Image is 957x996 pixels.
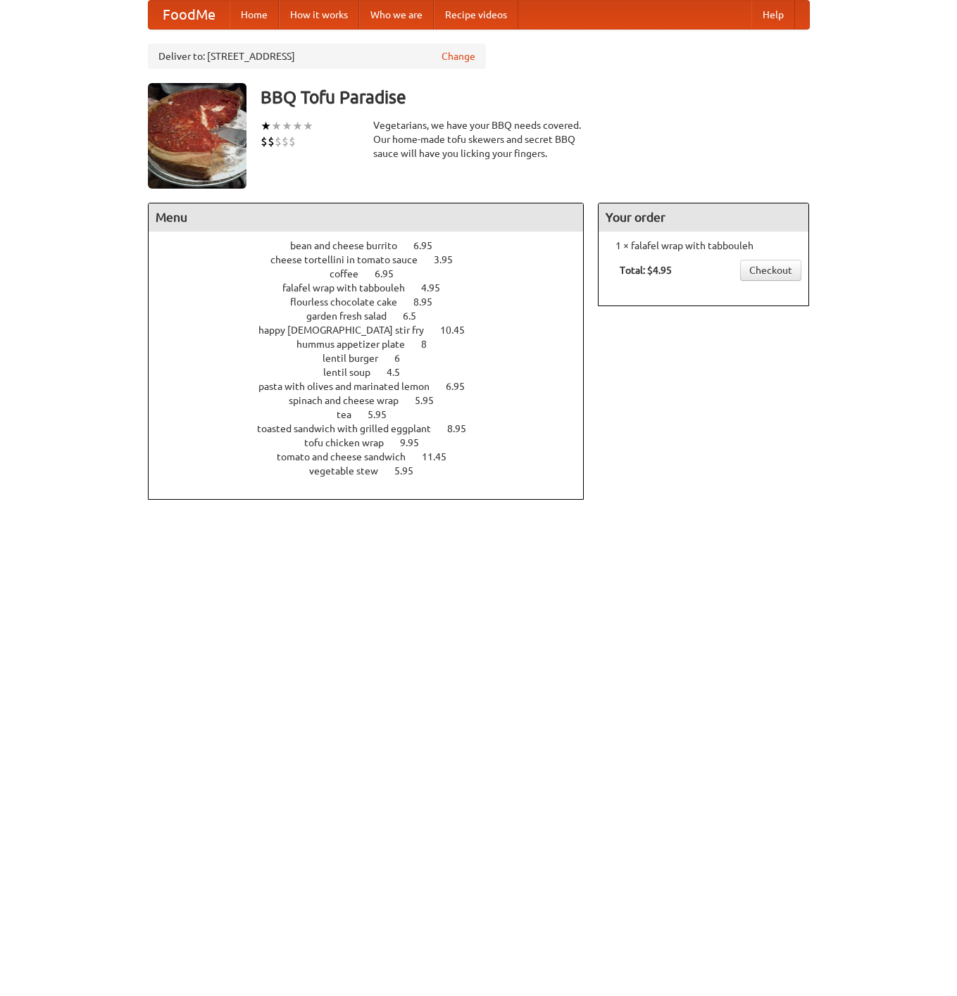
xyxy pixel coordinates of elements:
[304,437,445,448] a: tofu chicken wrap 9.95
[261,134,268,149] li: $
[289,395,413,406] span: spinach and cheese wrap
[149,1,230,29] a: FoodMe
[306,310,442,322] a: garden fresh salad 6.5
[368,409,401,420] span: 5.95
[258,324,438,336] span: happy [DEMOGRAPHIC_DATA] stir fry
[337,409,365,420] span: tea
[751,1,795,29] a: Help
[270,254,479,265] a: cheese tortellini in tomato sauce 3.95
[413,296,446,308] span: 8.95
[447,423,480,434] span: 8.95
[258,381,491,392] a: pasta with olives and marinated lemon 6.95
[271,118,282,134] li: ★
[230,1,279,29] a: Home
[148,83,246,189] img: angular.jpg
[434,254,467,265] span: 3.95
[323,353,392,364] span: lentil burger
[337,409,413,420] a: tea 5.95
[446,381,479,392] span: 6.95
[290,296,458,308] a: flourless chocolate cake 8.95
[394,353,414,364] span: 6
[740,260,801,281] a: Checkout
[330,268,420,279] a: coffee 6.95
[400,437,433,448] span: 9.95
[375,268,408,279] span: 6.95
[261,83,810,111] h3: BBQ Tofu Paradise
[149,203,584,232] h4: Menu
[394,465,427,477] span: 5.95
[257,423,445,434] span: toasted sandwich with grilled eggplant
[289,395,460,406] a: spinach and cheese wrap 5.95
[415,395,448,406] span: 5.95
[148,44,486,69] div: Deliver to: [STREET_ADDRESS]
[277,451,473,462] a: tomato and cheese sandwich 11.45
[268,134,275,149] li: $
[275,134,282,149] li: $
[290,296,411,308] span: flourless chocolate cake
[323,353,426,364] a: lentil burger 6
[282,134,289,149] li: $
[282,282,419,294] span: falafel wrap with tabbouleh
[306,310,401,322] span: garden fresh salad
[296,339,453,350] a: hummus appetizer plate 8
[290,240,411,251] span: bean and cheese burrito
[309,465,439,477] a: vegetable stew 5.95
[303,118,313,134] li: ★
[323,367,384,378] span: lentil soup
[258,381,444,392] span: pasta with olives and marinated lemon
[261,118,271,134] li: ★
[440,324,479,336] span: 10.45
[330,268,373,279] span: coffee
[282,282,466,294] a: falafel wrap with tabbouleh 4.95
[290,240,458,251] a: bean and cheese burrito 6.95
[442,49,475,63] a: Change
[279,1,359,29] a: How it works
[620,265,672,276] b: Total: $4.95
[309,465,392,477] span: vegetable stew
[258,324,491,336] a: happy [DEMOGRAPHIC_DATA] stir fry 10.45
[292,118,303,134] li: ★
[270,254,432,265] span: cheese tortellini in tomato sauce
[403,310,430,322] span: 6.5
[387,367,414,378] span: 4.5
[282,118,292,134] li: ★
[296,339,419,350] span: hummus appetizer plate
[304,437,398,448] span: tofu chicken wrap
[413,240,446,251] span: 6.95
[257,423,492,434] a: toasted sandwich with grilled eggplant 8.95
[606,239,801,253] li: 1 × falafel wrap with tabbouleh
[359,1,434,29] a: Who we are
[373,118,584,160] div: Vegetarians, we have your BBQ needs covered. Our home-made tofu skewers and secret BBQ sauce will...
[323,367,426,378] a: lentil soup 4.5
[422,451,461,462] span: 11.45
[289,134,296,149] li: $
[599,203,808,232] h4: Your order
[421,339,441,350] span: 8
[277,451,420,462] span: tomato and cheese sandwich
[434,1,518,29] a: Recipe videos
[421,282,454,294] span: 4.95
